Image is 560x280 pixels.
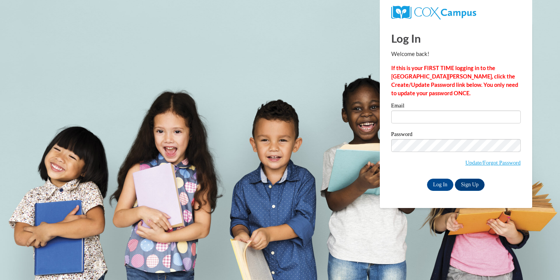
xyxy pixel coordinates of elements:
a: Update/Forgot Password [465,160,520,166]
strong: If this is your FIRST TIME logging in to the [GEOGRAPHIC_DATA][PERSON_NAME], click the Create/Upd... [391,65,518,96]
img: COX Campus [391,6,476,19]
a: COX Campus [391,9,476,15]
p: Welcome back! [391,50,521,58]
a: Sign Up [455,179,485,191]
label: Password [391,131,521,139]
h1: Log In [391,30,521,46]
label: Email [391,103,521,110]
input: Log In [427,179,454,191]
